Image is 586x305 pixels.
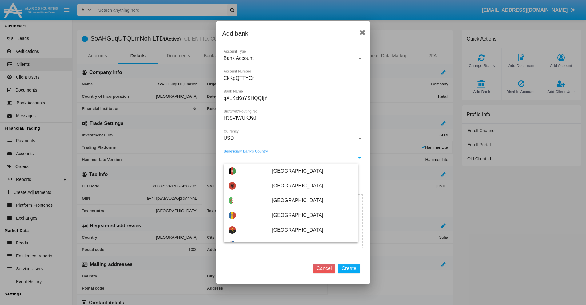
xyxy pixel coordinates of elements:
span: Bank Account [224,56,254,61]
span: [GEOGRAPHIC_DATA] [272,208,353,223]
span: [GEOGRAPHIC_DATA] [272,164,353,178]
span: Anguilla [272,237,353,252]
button: Create [338,264,360,273]
span: [GEOGRAPHIC_DATA] [272,223,353,237]
span: [GEOGRAPHIC_DATA] [272,193,353,208]
span: USD [224,135,234,141]
div: Add bank [222,29,364,38]
span: [GEOGRAPHIC_DATA] [272,178,353,193]
button: Cancel [313,264,336,273]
